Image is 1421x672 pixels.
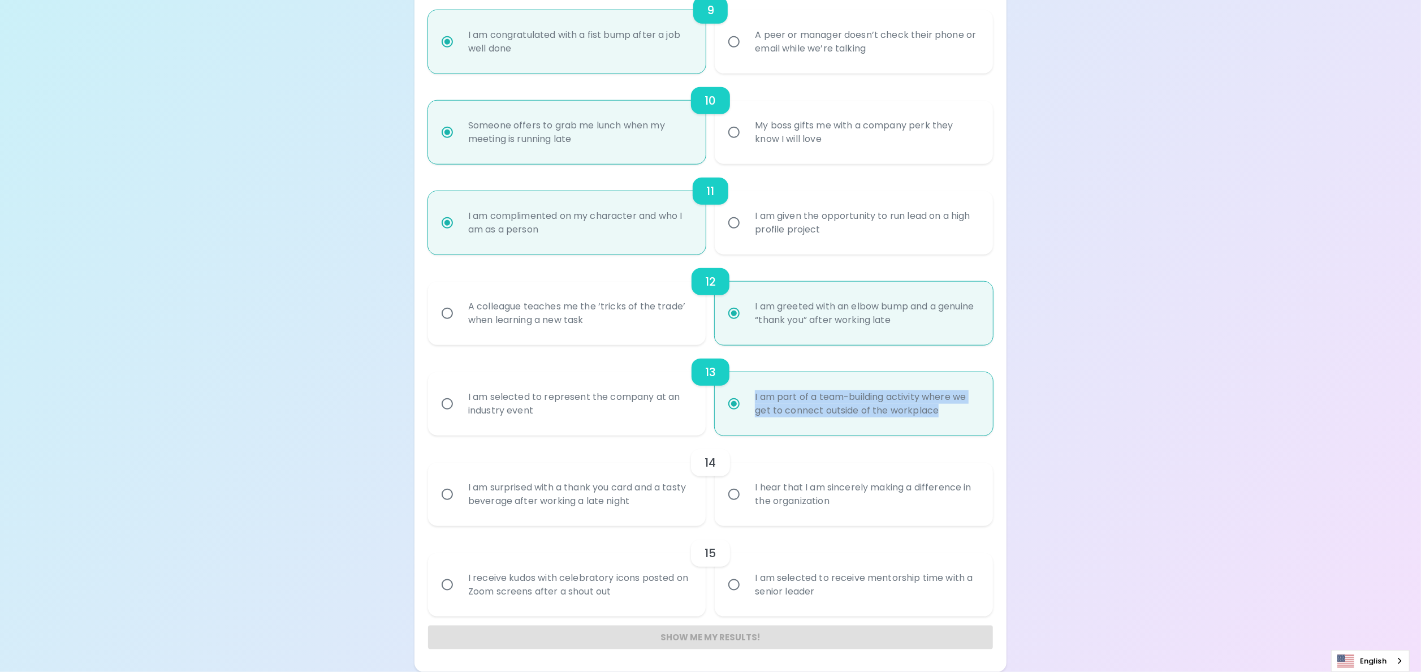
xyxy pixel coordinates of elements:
[459,286,700,341] div: A colleague teaches me the ‘tricks of the trade’ when learning a new task
[705,273,716,291] h6: 12
[746,105,987,160] div: My boss gifts me with a company perk they know I will love
[459,377,700,431] div: I am selected to represent the company at an industry event
[705,454,716,472] h6: 14
[459,105,700,160] div: Someone offers to grab me lunch when my meeting is running late
[705,92,716,110] h6: 10
[428,526,993,617] div: choice-group-check
[705,363,716,381] h6: 13
[428,74,993,164] div: choice-group-check
[746,377,987,431] div: I am part of a team-building activity where we get to connect outside of the workplace
[428,164,993,255] div: choice-group-check
[428,436,993,526] div: choice-group-check
[428,345,993,436] div: choice-group-check
[1331,650,1410,672] aside: Language selected: English
[746,558,987,612] div: I am selected to receive mentorship time with a senior leader
[746,196,987,250] div: I am given the opportunity to run lead on a high profile project
[746,467,987,522] div: I hear that I am sincerely making a difference in the organization
[706,182,714,200] h6: 11
[459,558,700,612] div: I receive kudos with celebratory icons posted on Zoom screens after a shout out
[1332,651,1409,671] a: English
[707,1,714,19] h6: 9
[459,467,700,522] div: I am surprised with a thank you card and a tasty beverage after working a late night
[705,544,716,562] h6: 15
[428,255,993,345] div: choice-group-check
[459,15,700,69] div: I am congratulated with a fist bump after a job well done
[1331,650,1410,672] div: Language
[746,286,987,341] div: I am greeted with an elbow bump and a genuine “thank you” after working late
[746,15,987,69] div: A peer or manager doesn’t check their phone or email while we’re talking
[459,196,700,250] div: I am complimented on my character and who I am as a person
